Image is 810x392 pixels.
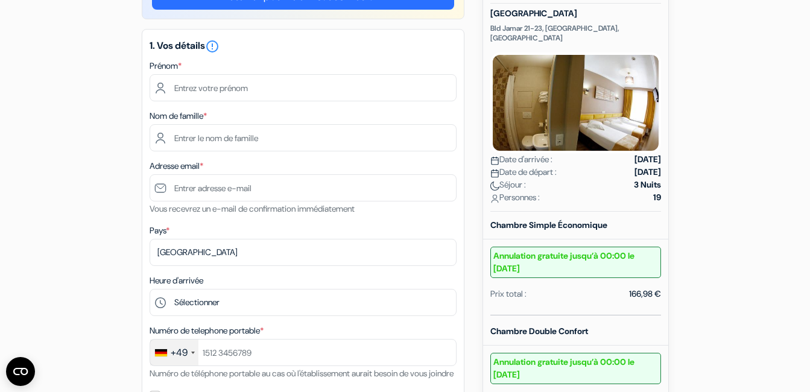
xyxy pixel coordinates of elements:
img: user_icon.svg [490,194,499,203]
strong: 19 [653,191,661,204]
button: CMP-Widget öffnen [6,357,35,386]
span: Personnes : [490,191,540,204]
b: Chambre Simple Économique [490,220,607,230]
p: Bld Jamar 21-23, [GEOGRAPHIC_DATA], [GEOGRAPHIC_DATA] [490,24,661,43]
label: Adresse email [150,160,203,172]
input: Entrez votre prénom [150,74,457,101]
div: Prix total : [490,288,527,300]
small: Vous recevrez un e-mail de confirmation immédiatement [150,203,355,214]
h5: 1. Vos détails [150,39,457,54]
strong: 3 Nuits [634,179,661,191]
label: Pays [150,224,169,237]
i: error_outline [205,39,220,54]
span: Date de départ : [490,166,557,179]
div: Germany (Deutschland): +49 [150,340,198,365]
strong: [DATE] [634,153,661,166]
input: 1512 3456789 [150,339,457,366]
small: Annulation gratuite jusqu’à 00:00 le [DATE] [490,247,661,278]
input: Entrer adresse e-mail [150,174,457,201]
img: calendar.svg [490,156,499,165]
small: Annulation gratuite jusqu’à 00:00 le [DATE] [490,353,661,384]
span: Date d'arrivée : [490,153,552,166]
label: Numéro de telephone portable [150,324,264,337]
div: 166,98 € [629,288,661,300]
label: Prénom [150,60,182,72]
strong: [DATE] [634,166,661,179]
div: +49 [171,346,188,360]
h5: [GEOGRAPHIC_DATA] [490,8,661,19]
label: Heure d'arrivée [150,274,203,287]
small: Numéro de téléphone portable au cas où l'établissement aurait besoin de vous joindre [150,368,454,379]
label: Nom de famille [150,110,207,122]
input: Entrer le nom de famille [150,124,457,151]
img: calendar.svg [490,169,499,178]
img: moon.svg [490,182,499,191]
span: Séjour : [490,179,526,191]
a: error_outline [205,39,220,52]
b: Chambre Double Confort [490,326,588,337]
